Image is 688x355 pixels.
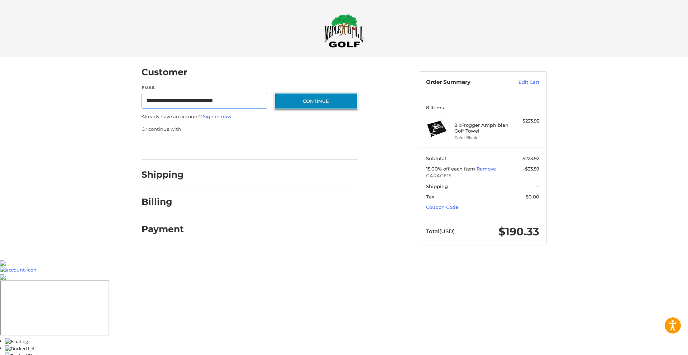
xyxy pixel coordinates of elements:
[511,117,539,125] div: $223.92
[139,140,193,153] iframe: PayPal-paypal
[522,155,539,161] span: $223.92
[5,338,28,345] img: Floating
[274,93,358,109] button: Continue
[426,155,446,161] span: Subtotal
[426,204,458,210] a: Coupon Code
[426,172,539,179] span: GARAGE15
[142,196,183,207] h2: Billing
[324,14,364,48] img: Maple Hill Golf
[261,140,314,153] iframe: PayPal-venmo
[200,140,254,153] iframe: PayPal-paylater
[142,126,358,133] p: Or continue with
[454,122,509,134] h4: 8 x Frogger Amphibian Golf Towel
[536,183,539,189] span: --
[498,225,539,238] span: $190.33
[454,135,509,141] li: Color Black
[477,166,496,172] a: Remove
[203,114,231,119] a: Sign in now
[426,183,448,189] span: Shipping
[426,79,503,86] h3: Order Summary
[142,224,184,235] h2: Payment
[5,345,36,352] img: Docked Left
[142,67,187,78] h2: Customer
[142,85,268,91] label: Email
[523,166,539,172] span: -$33.59
[142,113,358,120] p: Already have an account?
[426,228,455,235] span: Total (USD)
[426,194,434,200] span: Tax
[426,166,477,172] span: 15.00% off each item
[142,169,184,180] h2: Shipping
[426,105,539,110] h3: 8 Items
[503,79,539,86] a: Edit Cart
[526,194,539,200] span: $0.00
